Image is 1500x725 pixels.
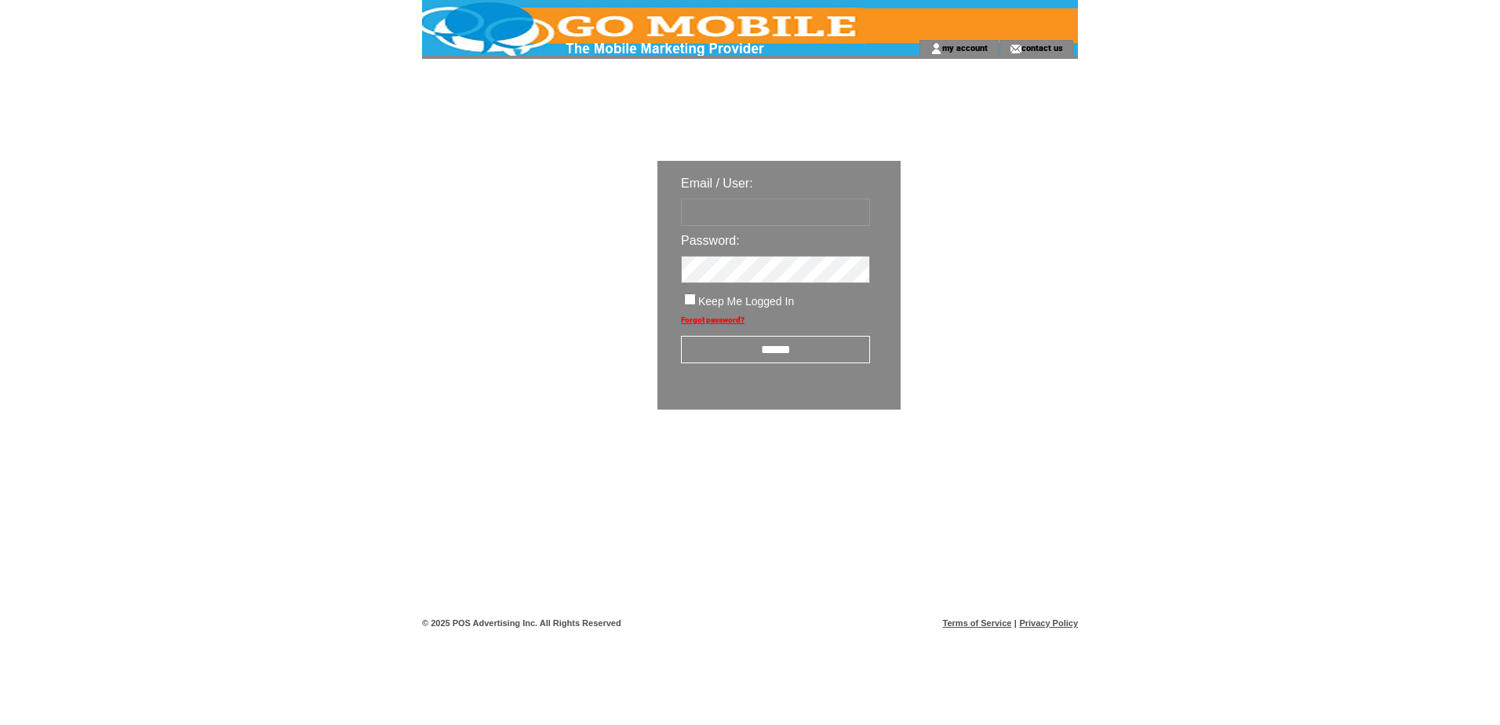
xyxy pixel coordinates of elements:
span: © 2025 POS Advertising Inc. All Rights Reserved [422,618,621,628]
span: Keep Me Logged In [698,295,794,308]
a: Terms of Service [943,618,1012,628]
span: | [1014,618,1017,628]
img: account_icon.gif [930,42,942,55]
img: transparent.png [946,449,1025,468]
a: Forgot password? [681,315,745,324]
img: contact_us_icon.gif [1010,42,1021,55]
span: Email / User: [681,177,753,190]
span: Password: [681,234,740,247]
a: contact us [1021,42,1063,53]
a: Privacy Policy [1019,618,1078,628]
a: my account [942,42,988,53]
